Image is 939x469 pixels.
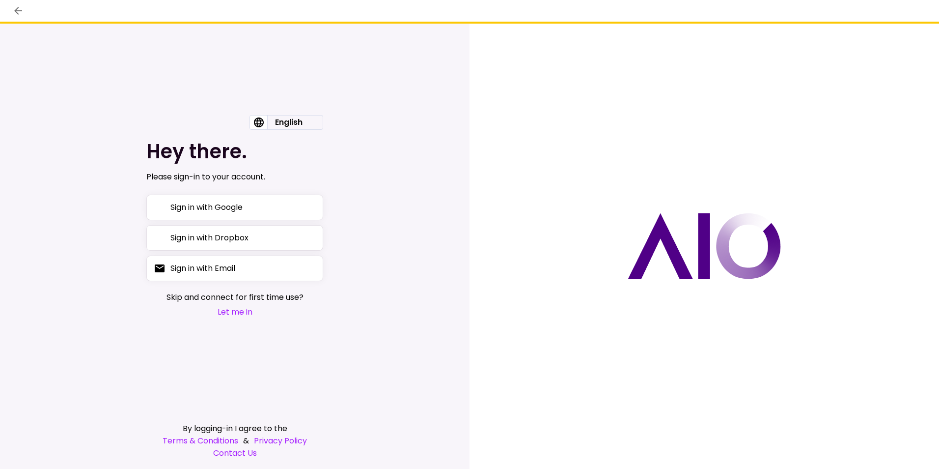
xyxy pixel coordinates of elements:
[146,195,323,220] button: Sign in with Google
[146,422,323,435] div: By logging-in I agree to the
[170,232,249,244] div: Sign in with Dropbox
[146,171,323,183] div: Please sign-in to your account.
[146,447,323,459] a: Contact Us
[163,435,238,447] a: Terms & Conditions
[628,213,781,279] img: AIO logo
[166,306,304,318] button: Let me in
[170,201,243,213] div: Sign in with Google
[146,256,323,281] button: Sign in with Email
[146,140,323,163] h1: Hey there.
[146,435,323,447] div: &
[170,262,235,274] div: Sign in with Email
[254,435,307,447] a: Privacy Policy
[166,291,304,303] span: Skip and connect for first time use?
[146,225,323,251] button: Sign in with Dropbox
[10,2,27,19] button: back
[267,116,310,129] div: English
